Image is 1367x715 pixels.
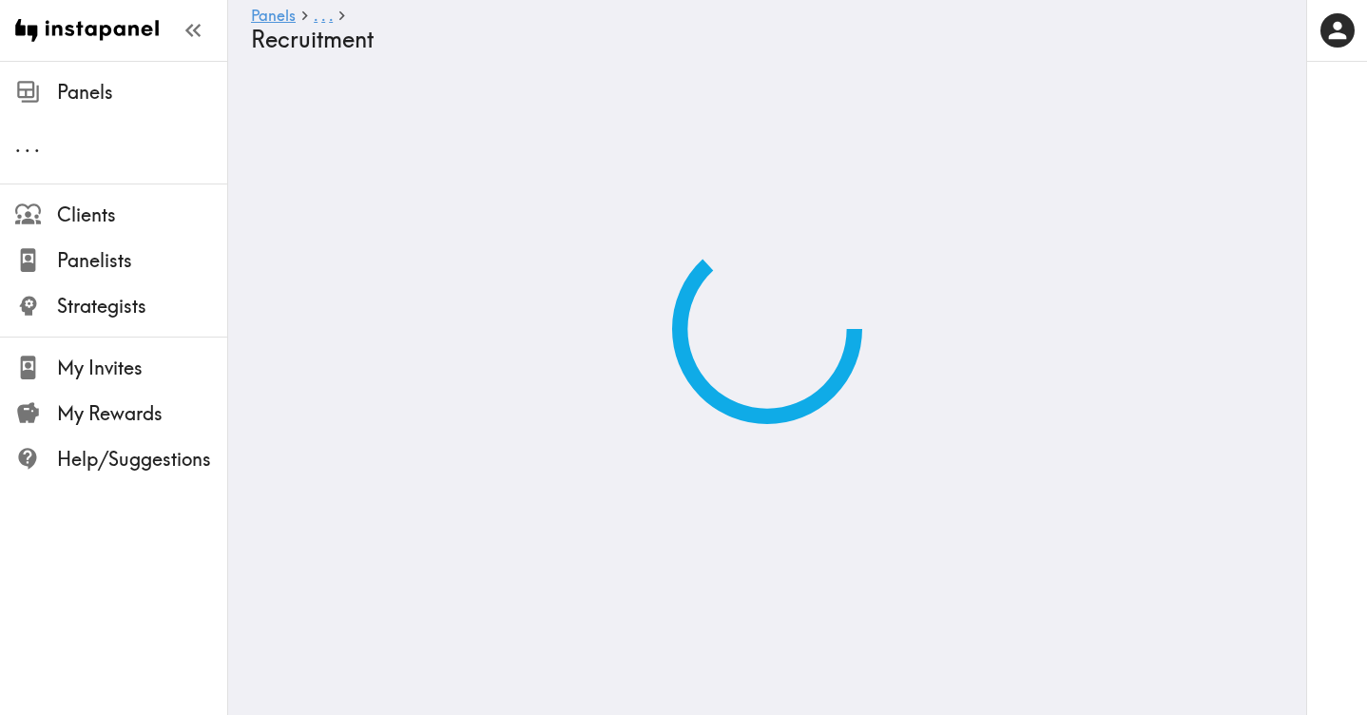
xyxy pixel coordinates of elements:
span: Panelists [57,247,227,274]
span: My Invites [57,355,227,381]
h4: Recruitment [251,26,1268,53]
span: Clients [57,202,227,228]
span: . [314,6,318,25]
span: Strategists [57,293,227,319]
span: . [25,133,30,157]
span: My Rewards [57,400,227,427]
span: Panels [57,79,227,106]
span: Help/Suggestions [57,446,227,473]
span: . [15,133,21,157]
a: ... [314,8,333,26]
span: . [321,6,325,25]
a: Panels [251,8,296,26]
span: . [329,6,333,25]
span: . [34,133,40,157]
